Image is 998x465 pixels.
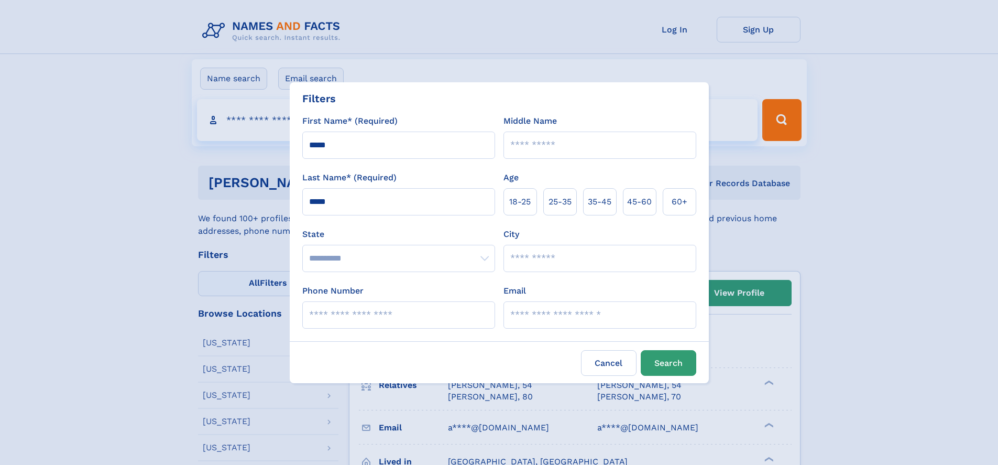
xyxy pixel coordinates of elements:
span: 35‑45 [588,196,611,208]
span: 25‑35 [549,196,572,208]
label: City [503,228,519,241]
label: Cancel [581,350,637,376]
label: First Name* (Required) [302,115,398,127]
span: 45‑60 [627,196,652,208]
label: Middle Name [503,115,557,127]
label: Email [503,285,526,297]
span: 18‑25 [509,196,531,208]
label: Age [503,171,519,184]
div: Filters [302,91,336,106]
label: Last Name* (Required) [302,171,397,184]
label: Phone Number [302,285,364,297]
span: 60+ [672,196,687,208]
button: Search [641,350,696,376]
label: State [302,228,495,241]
